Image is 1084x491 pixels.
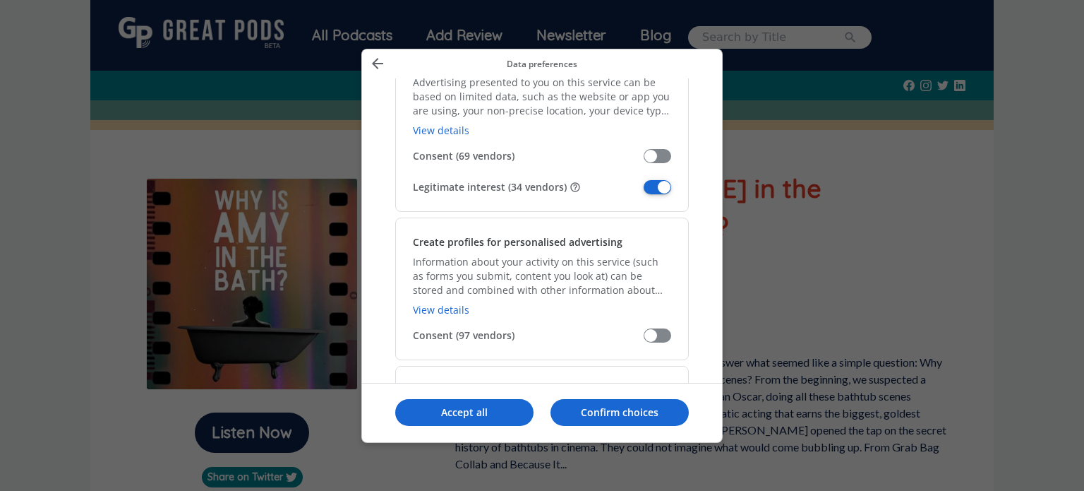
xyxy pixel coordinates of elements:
p: Data preferences [390,58,694,70]
h2: Create profiles for personalised advertising [413,235,622,249]
p: Confirm choices [550,406,689,420]
button: Some vendors are not asking for your consent, but are using your personal data on the basis of th... [570,182,581,193]
p: Advertising presented to you on this service can be based on limited data, such as the website or... [413,76,671,118]
span: Legitimate interest (34 vendors) [413,180,644,194]
p: Information about your activity on this service (such as forms you submit, content you look at) c... [413,255,671,297]
a: View details, Create profiles for personalised advertising [413,303,469,317]
p: Accept all [395,406,534,420]
a: View details, Use limited data to select advertising [413,124,469,137]
button: Accept all [395,399,534,426]
span: Consent (97 vendors) [413,329,644,343]
span: Consent (69 vendors) [413,149,644,163]
div: Manage your data [361,49,723,443]
button: Back [365,54,390,73]
button: Confirm choices [550,399,689,426]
